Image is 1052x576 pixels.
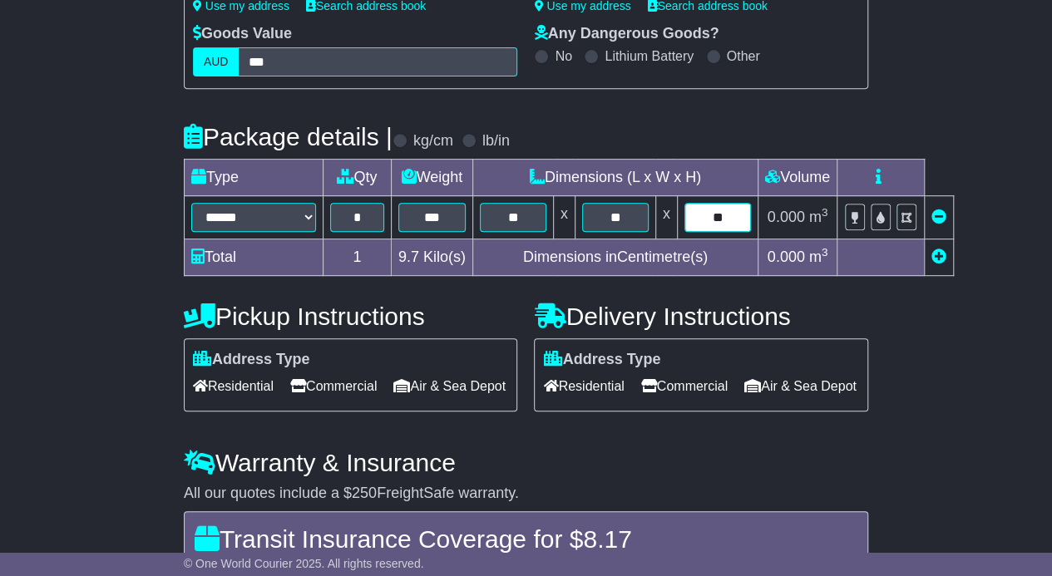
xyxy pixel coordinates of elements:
[352,485,377,501] span: 250
[482,132,510,150] label: lb/in
[193,25,292,43] label: Goods Value
[184,485,868,503] div: All our quotes include a $ FreightSafe warranty.
[413,132,453,150] label: kg/cm
[184,123,393,150] h4: Package details |
[323,239,391,276] td: 1
[193,373,274,399] span: Residential
[398,249,419,265] span: 9.7
[744,373,857,399] span: Air & Sea Depot
[195,525,857,553] h4: Transit Insurance Coverage for $
[605,48,694,64] label: Lithium Battery
[184,239,323,276] td: Total
[809,249,828,265] span: m
[931,249,946,265] a: Add new item
[184,160,323,196] td: Type
[184,449,868,476] h4: Warranty & Insurance
[534,303,868,330] h4: Delivery Instructions
[391,239,472,276] td: Kilo(s)
[809,209,828,225] span: m
[555,48,571,64] label: No
[553,196,575,239] td: x
[543,373,624,399] span: Residential
[641,373,728,399] span: Commercial
[534,25,719,43] label: Any Dangerous Goods?
[758,160,837,196] td: Volume
[931,209,946,225] a: Remove this item
[184,557,424,570] span: © One World Courier 2025. All rights reserved.
[323,160,391,196] td: Qty
[472,160,758,196] td: Dimensions (L x W x H)
[768,209,805,225] span: 0.000
[822,246,828,258] sup: 3
[193,351,310,369] label: Address Type
[184,303,518,330] h4: Pickup Instructions
[193,47,240,76] label: AUD
[768,249,805,265] span: 0.000
[472,239,758,276] td: Dimensions in Centimetre(s)
[391,160,472,196] td: Weight
[543,351,660,369] label: Address Type
[727,48,760,64] label: Other
[655,196,677,239] td: x
[822,206,828,219] sup: 3
[393,373,506,399] span: Air & Sea Depot
[290,373,377,399] span: Commercial
[583,525,631,553] span: 8.17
